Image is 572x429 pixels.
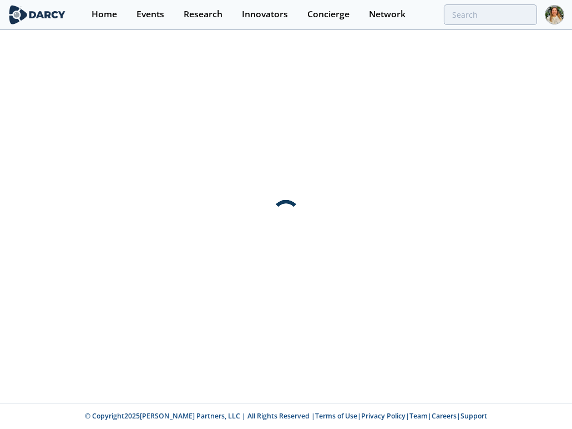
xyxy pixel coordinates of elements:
a: Terms of Use [315,411,357,421]
a: Support [460,411,487,421]
p: © Copyright 2025 [PERSON_NAME] Partners, LLC | All Rights Reserved | | | | | [18,411,555,421]
div: Network [369,10,406,19]
img: logo-wide.svg [8,5,67,24]
input: Advanced Search [444,4,537,25]
div: Research [184,10,222,19]
a: Team [409,411,428,421]
img: Profile [545,5,564,24]
a: Privacy Policy [361,411,406,421]
div: Innovators [242,10,288,19]
div: Home [92,10,117,19]
a: Careers [432,411,457,421]
div: Events [136,10,164,19]
div: Concierge [307,10,350,19]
